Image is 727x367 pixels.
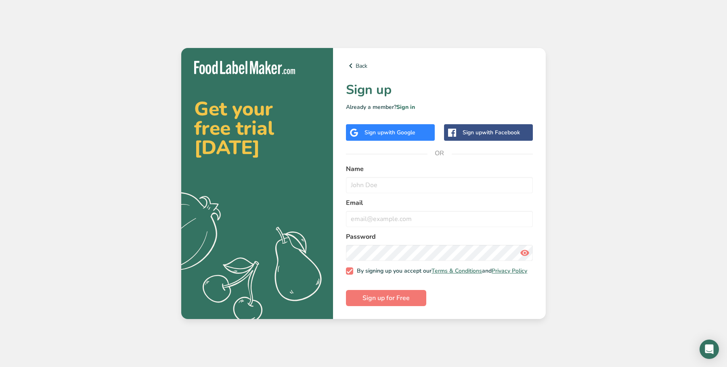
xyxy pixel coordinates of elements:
span: OR [427,141,452,165]
img: Food Label Maker [194,61,295,74]
p: Already a member? [346,103,533,111]
div: Sign up [463,128,520,137]
label: Password [346,232,533,242]
a: Sign in [396,103,415,111]
span: with Facebook [482,129,520,136]
div: Sign up [365,128,415,137]
button: Sign up for Free [346,290,426,306]
a: Terms & Conditions [432,267,482,275]
a: Back [346,61,533,71]
input: John Doe [346,177,533,193]
label: Name [346,164,533,174]
h2: Get your free trial [DATE] [194,99,320,157]
span: By signing up you accept our and [353,267,528,275]
h1: Sign up [346,80,533,100]
a: Privacy Policy [492,267,527,275]
input: email@example.com [346,211,533,227]
label: Email [346,198,533,208]
span: Sign up for Free [362,293,410,303]
div: Open Intercom Messenger [700,340,719,359]
span: with Google [384,129,415,136]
